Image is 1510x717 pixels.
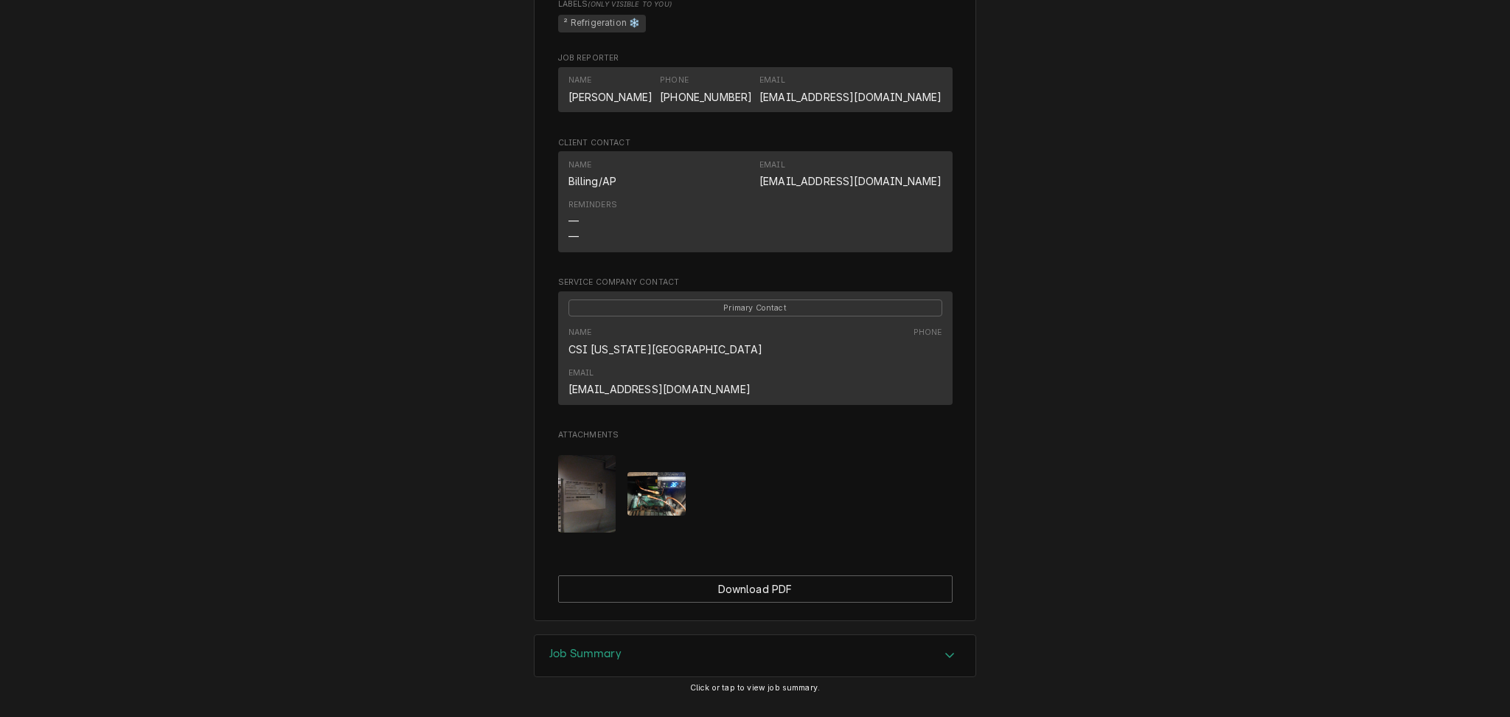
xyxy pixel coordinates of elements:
[759,75,785,86] div: Email
[568,213,579,229] div: —
[558,52,953,119] div: Job Reporter
[759,159,785,171] div: Email
[558,575,953,603] div: Button Group Row
[568,299,942,316] div: Primary
[660,75,752,104] div: Phone
[558,429,953,441] span: Attachments
[627,472,686,516] img: 1JQMYnKGS66d7yiY20ud
[660,75,689,86] div: Phone
[568,199,617,244] div: Reminders
[660,91,752,103] a: [PHONE_NUMBER]
[558,137,953,259] div: Client Contact
[759,175,942,187] a: [EMAIL_ADDRESS][DOMAIN_NAME]
[558,277,953,288] span: Service Company Contact
[558,13,953,35] span: [object Object]
[558,455,616,533] img: 0wiy4BzhQXq8TjIgp4kk
[558,575,953,603] div: Button Group
[568,299,942,316] span: Primary Contact
[558,137,953,149] span: Client Contact
[558,291,953,405] div: Contact
[568,89,653,105] div: [PERSON_NAME]
[558,15,647,32] span: ² Refrigeration ❄️
[549,647,622,661] h3: Job Summary
[568,75,592,86] div: Name
[568,75,653,104] div: Name
[568,367,594,379] div: Email
[558,151,953,259] div: Client Contact List
[568,159,592,171] div: Name
[568,173,617,189] div: Billing/AP
[568,383,751,395] a: [EMAIL_ADDRESS][DOMAIN_NAME]
[759,159,942,189] div: Email
[568,327,592,339] div: Name
[558,52,953,64] span: Job Reporter
[568,229,579,244] div: —
[914,327,942,356] div: Phone
[568,342,763,357] div: CSI [US_STATE][GEOGRAPHIC_DATA]
[558,429,953,544] div: Attachments
[558,277,953,411] div: Service Company Contact
[558,443,953,544] span: Attachments
[759,91,942,103] a: [EMAIL_ADDRESS][DOMAIN_NAME]
[568,159,617,189] div: Name
[535,635,975,676] div: Accordion Header
[558,67,953,119] div: Job Reporter List
[534,634,976,677] div: Job Summary
[759,75,942,104] div: Email
[690,683,820,693] span: Click or tap to view job summary.
[568,199,617,211] div: Reminders
[558,575,953,603] button: Download PDF
[568,327,763,356] div: Name
[914,327,942,339] div: Phone
[558,67,953,112] div: Contact
[558,151,953,252] div: Contact
[535,635,975,676] button: Accordion Details Expand Trigger
[568,367,751,397] div: Email
[558,291,953,412] div: Service Company Contact List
